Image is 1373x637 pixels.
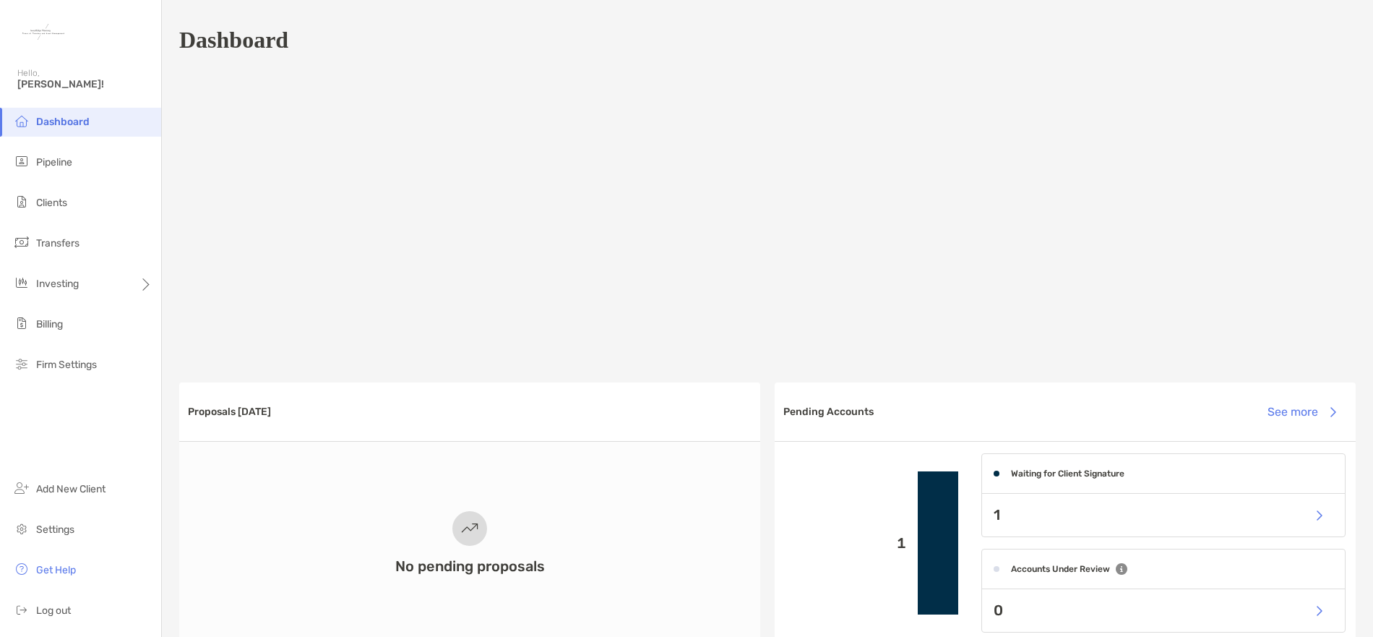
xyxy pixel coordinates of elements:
[36,197,67,209] span: Clients
[188,406,271,418] h3: Proposals [DATE]
[994,506,1000,524] p: 1
[786,534,906,552] p: 1
[13,153,30,170] img: pipeline icon
[13,479,30,497] img: add_new_client icon
[36,156,72,168] span: Pipeline
[36,116,90,128] span: Dashboard
[36,564,76,576] span: Get Help
[13,112,30,129] img: dashboard icon
[395,557,545,575] h3: No pending proposals
[17,78,152,90] span: [PERSON_NAME]!
[13,355,30,372] img: firm-settings icon
[1011,564,1110,574] h4: Accounts Under Review
[13,601,30,618] img: logout icon
[1256,396,1347,428] button: See more
[13,315,30,332] img: billing icon
[783,406,874,418] h3: Pending Accounts
[13,234,30,251] img: transfers icon
[36,237,79,249] span: Transfers
[17,6,69,58] img: Zoe Logo
[36,359,97,371] span: Firm Settings
[36,604,71,617] span: Log out
[1011,469,1124,479] h4: Waiting for Client Signature
[13,193,30,210] img: clients icon
[179,27,288,54] h1: Dashboard
[36,278,79,290] span: Investing
[36,318,63,330] span: Billing
[36,523,74,536] span: Settings
[994,602,1003,620] p: 0
[13,560,30,578] img: get-help icon
[13,520,30,537] img: settings icon
[13,274,30,291] img: investing icon
[36,483,106,495] span: Add New Client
